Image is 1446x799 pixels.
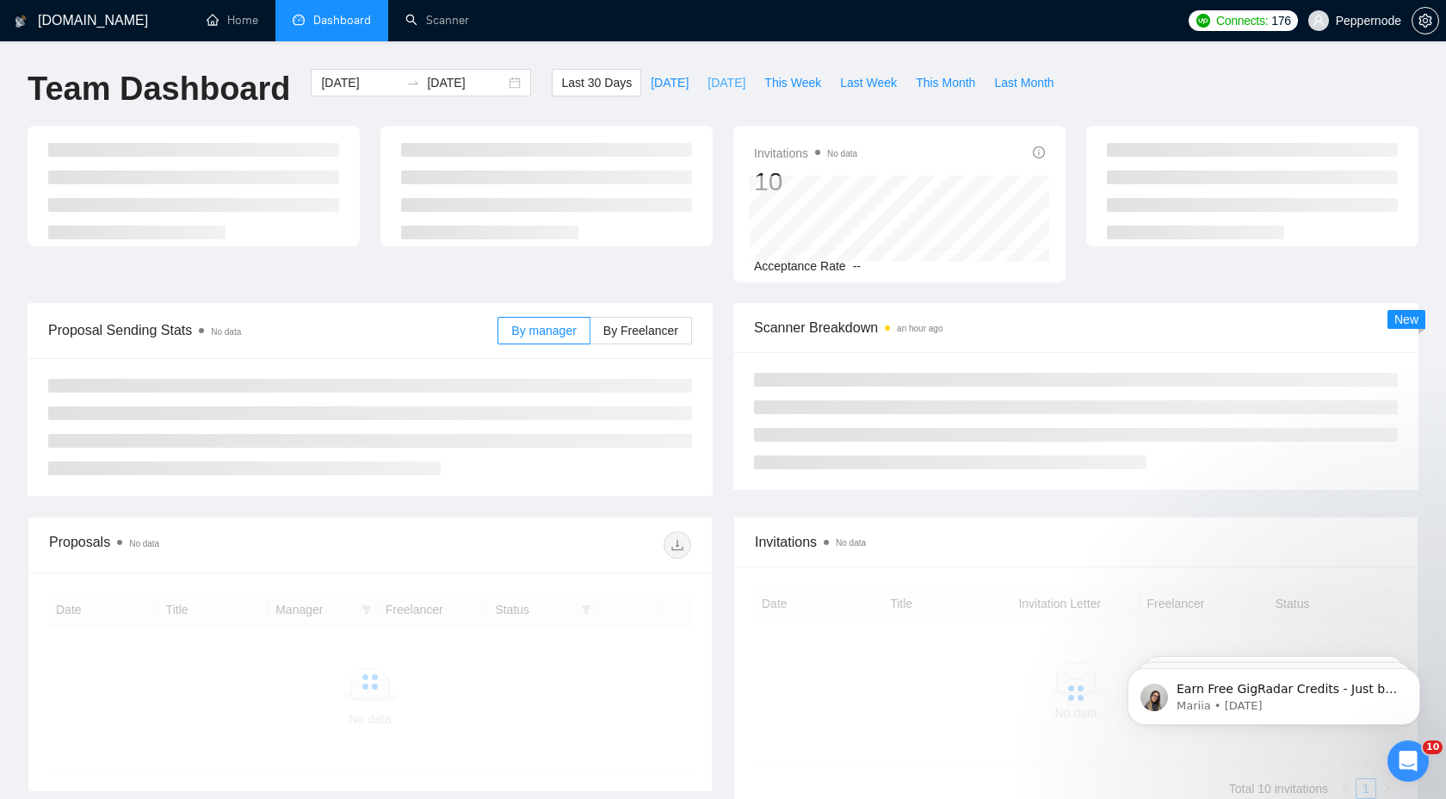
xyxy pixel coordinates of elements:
button: Last Week [831,69,906,96]
iframe: Intercom live chat [1387,740,1429,782]
div: Proposals [49,531,370,559]
span: Last 30 Days [561,73,632,92]
img: logo [15,8,27,35]
input: End date [427,73,505,92]
button: [DATE] [698,69,755,96]
span: dashboard [293,14,305,26]
input: Start date [321,73,399,92]
span: Acceptance Rate [754,259,846,273]
span: setting [1412,14,1438,28]
span: No data [129,539,159,548]
span: No data [836,538,866,548]
a: homeHome [207,13,258,28]
button: setting [1412,7,1439,34]
span: -- [853,259,861,273]
span: to [406,76,420,90]
span: No data [211,327,241,337]
a: searchScanner [405,13,469,28]
iframe: Intercom notifications message [1102,632,1446,753]
span: By Freelancer [603,324,678,338]
span: user [1313,15,1325,27]
button: This Week [755,69,831,96]
span: Proposal Sending Stats [48,319,497,341]
span: [DATE] [651,73,689,92]
span: [DATE] [708,73,745,92]
span: Dashboard [313,13,371,28]
div: 10 [754,165,857,198]
span: This Month [916,73,975,92]
span: No data [827,149,857,158]
span: New [1394,313,1418,326]
span: swap-right [406,76,420,90]
span: 10 [1423,740,1443,754]
span: Invitations [754,143,857,164]
img: upwork-logo.png [1196,14,1210,28]
span: Connects: [1216,11,1268,30]
span: This Week [764,73,821,92]
span: Last Month [994,73,1054,92]
span: Scanner Breakdown [754,317,1398,338]
span: Last Week [840,73,897,92]
a: setting [1412,14,1439,28]
span: Invitations [755,531,1397,553]
button: Last 30 Days [552,69,641,96]
span: By manager [511,324,576,338]
button: [DATE] [641,69,698,96]
button: This Month [906,69,985,96]
h1: Team Dashboard [28,69,290,109]
span: 176 [1271,11,1290,30]
time: an hour ago [897,324,942,333]
button: Last Month [985,69,1063,96]
span: info-circle [1033,146,1045,158]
